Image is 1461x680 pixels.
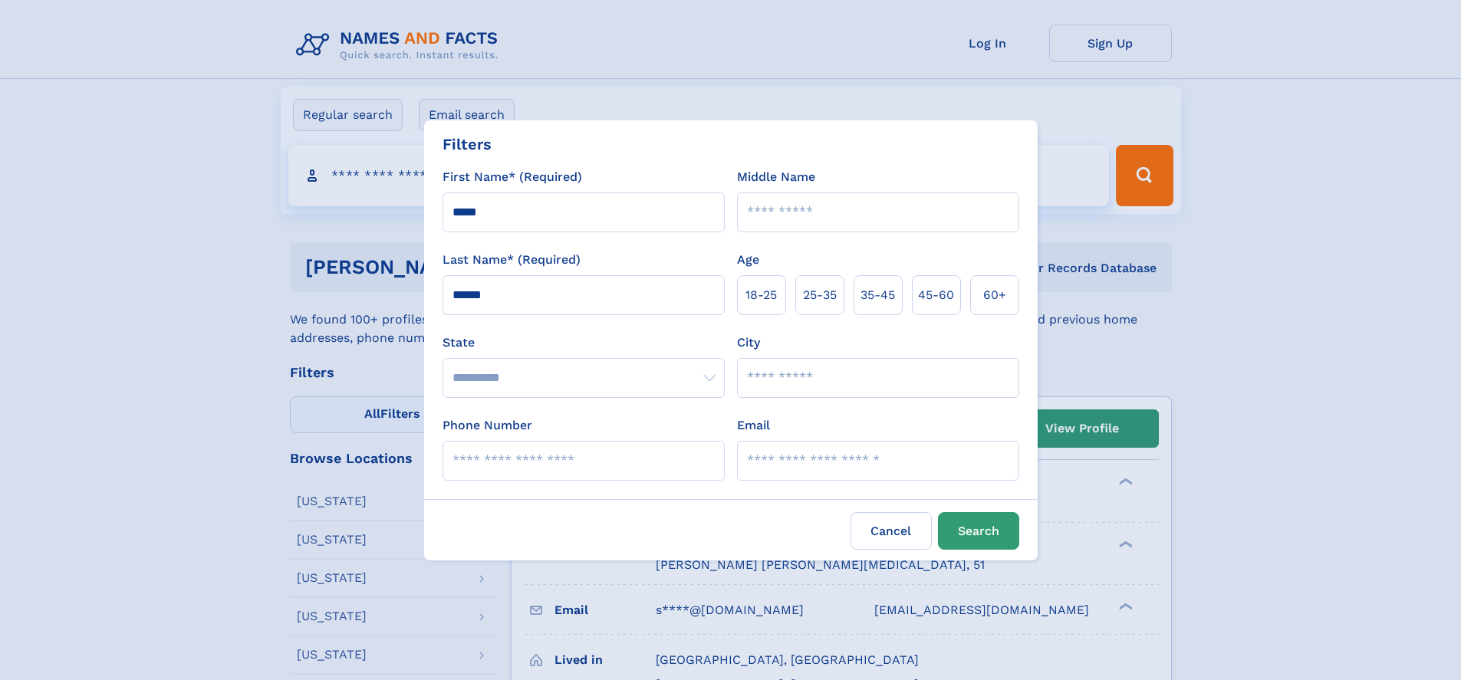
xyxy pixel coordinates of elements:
label: First Name* (Required) [443,168,582,186]
span: 60+ [983,286,1006,304]
label: Middle Name [737,168,815,186]
label: Cancel [851,512,932,550]
label: Phone Number [443,416,532,435]
span: 25‑35 [803,286,837,304]
label: Email [737,416,770,435]
label: Last Name* (Required) [443,251,581,269]
label: City [737,333,760,352]
label: State [443,333,725,352]
span: 45‑60 [918,286,954,304]
button: Search [938,512,1019,550]
label: Age [737,251,759,269]
div: Filters [443,133,492,156]
span: 35‑45 [860,286,895,304]
span: 18‑25 [745,286,777,304]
